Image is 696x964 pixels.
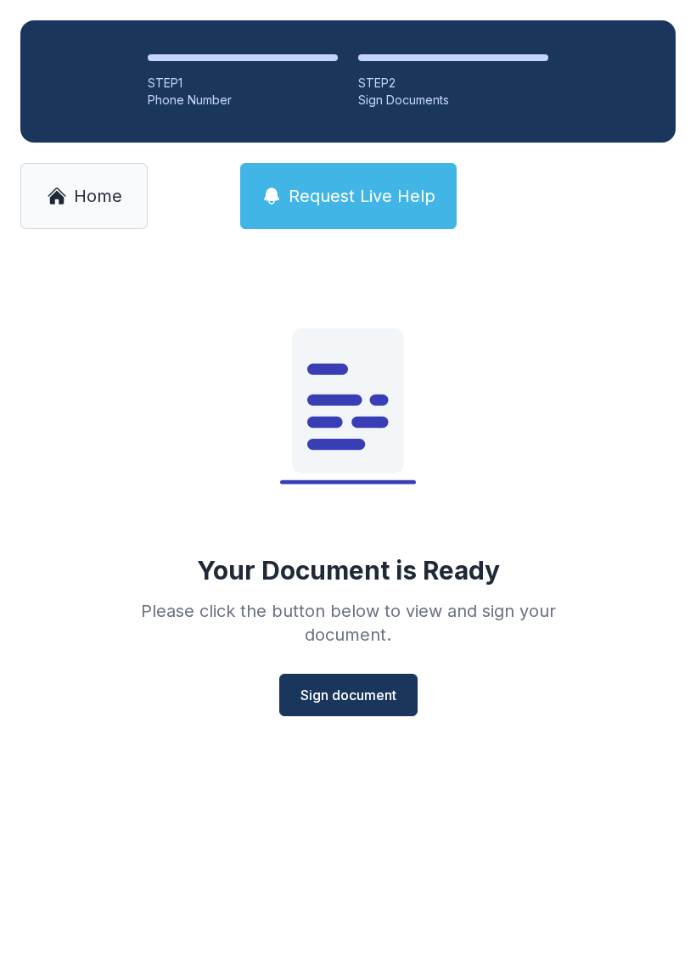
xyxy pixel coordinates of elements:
[358,92,548,109] div: Sign Documents
[358,75,548,92] div: STEP 2
[74,184,122,208] span: Home
[197,555,500,586] div: Your Document is Ready
[104,599,592,647] div: Please click the button below to view and sign your document.
[289,184,435,208] span: Request Live Help
[300,685,396,705] span: Sign document
[148,92,338,109] div: Phone Number
[148,75,338,92] div: STEP 1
